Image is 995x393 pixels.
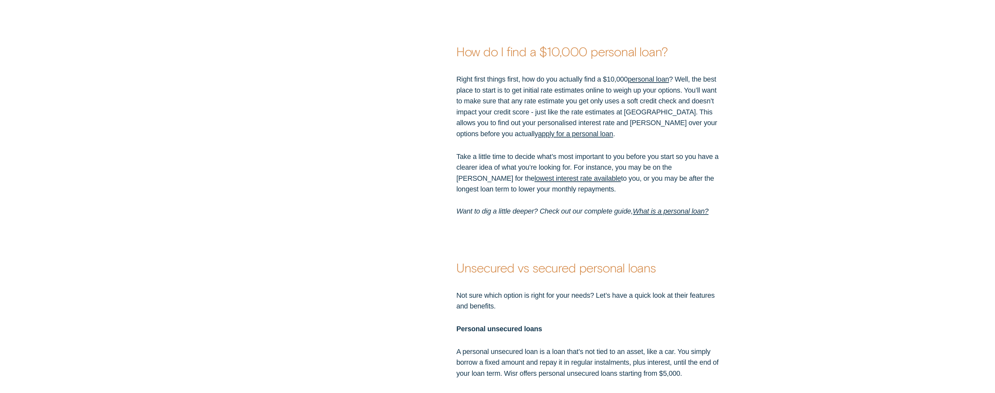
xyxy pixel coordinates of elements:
a: personal loan [628,75,669,83]
a: lowest interest rate available [535,174,621,182]
p: A personal unsecured loan is a loan that’s not tied to an asset, like a car. You simply borrow a ... [456,346,719,379]
strong: How do I find a $10,000 personal loan? [456,44,668,59]
strong: Unsecured vs secured personal loans [456,260,656,275]
p: Not sure which option is right for your needs? Let’s have a quick look at their features and bene... [456,290,719,312]
a: apply for a personal loan [538,130,613,138]
a: What is a personal loan? [633,207,709,215]
p: Right first things first, how do you actually find a $10,000 ? Well, the best place to start is t... [456,74,719,139]
p: Take a little time to decide what’s most important to you before you start so you have a clearer ... [456,151,719,217]
em: Want to dig a little deeper? Check out our complete guide, [456,207,633,215]
strong: Personal unsecured loans [456,325,542,333]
